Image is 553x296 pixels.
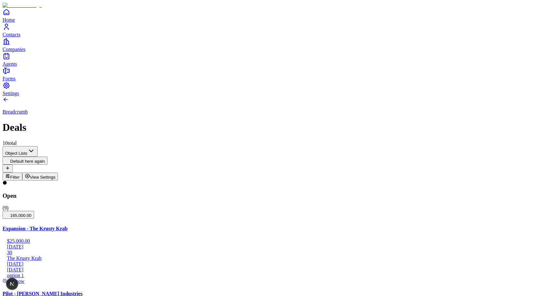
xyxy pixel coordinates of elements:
span: Home [3,17,15,23]
span: Companies [3,47,25,52]
a: Companies [3,38,550,52]
div: The Krusty Krab [3,255,550,261]
button: Default here again [3,157,47,165]
span: Forms [3,76,16,81]
a: Contacts [3,23,550,37]
button: View Settings [22,173,58,181]
div: [DATE] [3,244,550,250]
img: Item Brain Logo [3,3,42,8]
div: 30 [3,250,550,255]
h3: Open [3,192,550,199]
div: 10 total [3,140,550,146]
a: Home [3,8,550,23]
div: just now [3,278,550,284]
div: [DATE] [3,261,550,267]
a: Settings [3,82,550,96]
div: [DATE] [3,267,550,273]
span: Filter [10,175,20,180]
span: View Settings [30,175,56,180]
span: Agents [3,61,17,67]
span: 165,000.00 [5,213,32,218]
a: Forms [3,67,550,81]
h4: Expansion - The Krusty Krab [3,226,550,232]
span: Settings [3,91,19,96]
h1: Deals [3,122,550,133]
a: Expansion - The Krusty Krab$25,000.00[DATE]30The Krusty Krab[DATE][DATE]option 1just now [3,226,550,284]
span: Contacts [3,32,20,37]
a: Agents [3,52,550,67]
div: $25,000.00 [3,238,550,244]
p: Breadcrumb [3,109,550,115]
span: ( 9 ) [3,205,9,211]
div: option 1 [3,273,550,278]
button: Filter [3,173,22,181]
a: Breadcrumb [3,98,550,115]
